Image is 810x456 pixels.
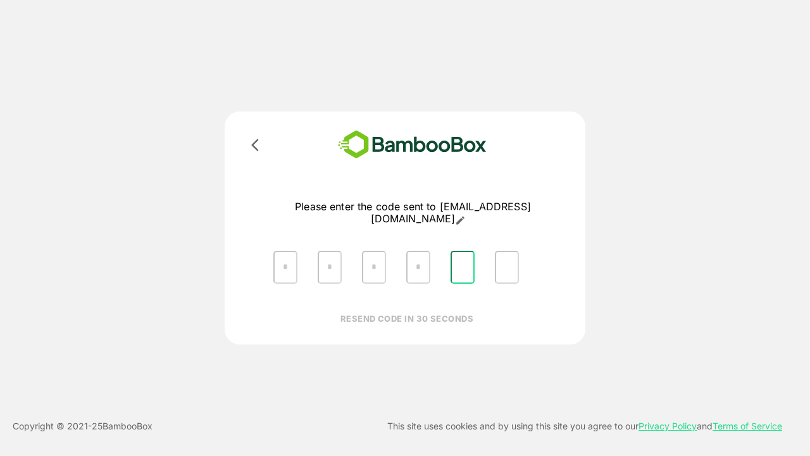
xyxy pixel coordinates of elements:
p: Copyright © 2021- 25 BambooBox [13,419,153,434]
input: Please enter OTP character 5 [451,251,475,284]
a: Terms of Service [713,421,782,431]
p: Please enter the code sent to [EMAIL_ADDRESS][DOMAIN_NAME] [263,201,563,225]
a: Privacy Policy [639,421,697,431]
input: Please enter OTP character 2 [318,251,342,284]
input: Please enter OTP character 3 [362,251,386,284]
input: Please enter OTP character 6 [495,251,519,284]
input: Please enter OTP character 4 [406,251,430,284]
p: This site uses cookies and by using this site you agree to our and [387,419,782,434]
img: bamboobox [320,127,505,163]
input: Please enter OTP character 1 [273,251,297,284]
